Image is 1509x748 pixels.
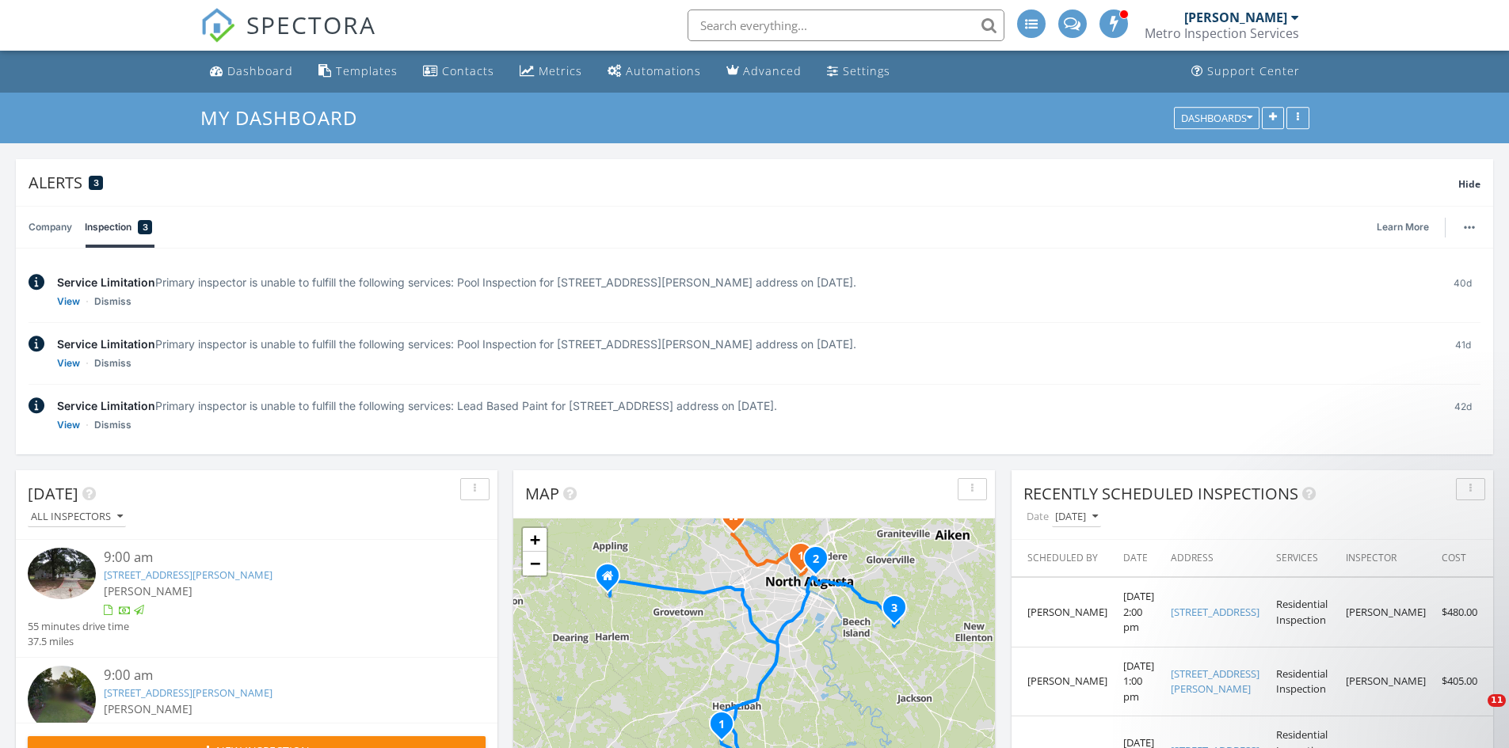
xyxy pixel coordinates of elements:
[57,417,80,433] a: View
[312,57,404,86] a: Templates
[94,355,131,371] a: Dismiss
[843,63,890,78] div: Settings
[93,177,99,188] span: 3
[1377,219,1439,235] a: Learn More
[104,701,192,716] span: [PERSON_NAME]
[1445,397,1480,433] div: 42d
[28,634,129,649] div: 37.5 miles
[1207,63,1300,78] div: Support Center
[1115,647,1163,716] td: [DATE] 1:00 pm
[28,507,126,528] button: All Inspectors
[1184,9,1287,25] div: [PERSON_NAME]
[57,336,1432,352] div: Primary inspector is unable to fulfill the following services: Pool Inspection for [STREET_ADDRES...
[1488,694,1506,707] span: 11
[57,399,155,412] span: Service Limitation
[894,607,904,617] div: 3046 Tarleton Ct, Beech Island, SC 29842
[1023,483,1298,504] span: Recently Scheduled Inspections
[525,483,559,504] span: Map
[1185,57,1306,86] a: Support Center
[29,336,44,352] img: info-2c025b9f2229fc06645a.svg
[200,21,376,55] a: SPECTORA
[1115,540,1163,577] th: Date
[1174,107,1259,129] button: Dashboards
[29,172,1458,193] div: Alerts
[28,666,96,734] img: streetview
[104,548,448,568] div: 9:00 am
[1115,577,1163,647] td: [DATE] 2:00 pm
[1434,577,1493,647] td: $480.00
[57,337,155,351] span: Service Limitation
[1445,274,1480,309] div: 40d
[31,511,123,522] div: All Inspectors
[816,558,825,568] div: 204 Hickory Pl, North Augusta, SC 29841
[57,397,1432,414] div: Primary inspector is unable to fulfill the following services: Lead Based Paint for [STREET_ADDRE...
[28,548,96,599] img: 9572048%2Fcover_photos%2FrczDDYujz4oZgvUh4tsa%2Fsmall.9572048-1759148705651
[57,355,80,371] a: View
[57,294,80,309] a: View
[626,63,701,78] div: Automations
[1181,112,1252,123] div: Dashboards
[539,63,582,78] div: Metrics
[29,274,44,290] img: info-2c025b9f2229fc06645a.svg
[28,548,486,649] a: 9:00 am [STREET_ADDRESS][PERSON_NAME] [PERSON_NAME] 55 minutes drive time 37.5 miles
[94,417,131,433] a: Dismiss
[722,723,731,733] div: 4748 Fulcher Rd, Hephzibah, GA 30815
[104,583,192,598] span: [PERSON_NAME]
[200,104,371,131] a: My Dashboard
[1052,507,1101,528] button: [DATE]
[1338,540,1434,577] th: Inspector
[1163,540,1268,577] th: Address
[1434,540,1493,577] th: Cost
[1171,666,1259,697] a: [STREET_ADDRESS][PERSON_NAME]
[523,528,547,552] a: Zoom in
[200,8,235,43] img: The Best Home Inspection Software - Spectora
[798,551,804,562] i: 1
[1012,647,1115,716] td: [PERSON_NAME]
[1455,694,1493,732] iframe: Intercom live chat
[891,603,897,614] i: 3
[1338,577,1434,647] td: [PERSON_NAME]
[801,555,810,564] div: 712 Brooks Dr, North Augusta, SC 29841
[1012,540,1115,577] th: Scheduled By
[57,274,1432,290] div: Primary inspector is unable to fulfill the following services: Pool Inspection for [STREET_ADDRES...
[29,397,44,414] img: info-2c025b9f2229fc06645a.svg
[1171,605,1259,619] a: [STREET_ADDRESS]
[1268,540,1338,577] th: Services
[336,63,398,78] div: Templates
[204,57,299,86] a: Dashboard
[734,515,743,525] div: 609 Millstone Dr, Evans GA 30809
[1012,577,1115,647] td: [PERSON_NAME]
[743,63,802,78] div: Advanced
[104,685,272,700] a: [STREET_ADDRESS][PERSON_NAME]
[28,619,129,634] div: 55 minutes drive time
[94,294,131,309] a: Dismiss
[1445,336,1480,371] div: 41d
[720,57,808,86] a: Advanced
[718,720,725,731] i: 1
[513,57,589,86] a: Metrics
[1145,25,1299,41] div: Metro Inspection Services
[104,666,448,685] div: 9:00 am
[246,8,376,41] span: SPECTORA
[417,57,501,86] a: Contacts
[523,552,547,575] a: Zoom out
[227,63,293,78] div: Dashboard
[57,275,155,289] span: Service Limitation
[29,207,72,248] a: Company
[143,219,148,235] span: 3
[601,57,707,86] a: Automations (Advanced)
[1055,511,1098,522] div: [DATE]
[1023,506,1052,527] label: Date
[1268,577,1338,647] td: Residential Inspection
[104,568,272,582] a: [STREET_ADDRESS][PERSON_NAME]
[813,554,819,565] i: 2
[28,483,78,504] span: [DATE]
[1464,226,1475,229] img: ellipsis-632cfdd7c38ec3a7d453.svg
[821,57,897,86] a: Settings
[85,207,152,248] a: Inspection
[442,63,494,78] div: Contacts
[1458,177,1480,191] span: Hide
[608,575,617,585] div: 306 Huntley Loop, Harlem GA 30814
[688,9,1004,41] input: Search everything...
